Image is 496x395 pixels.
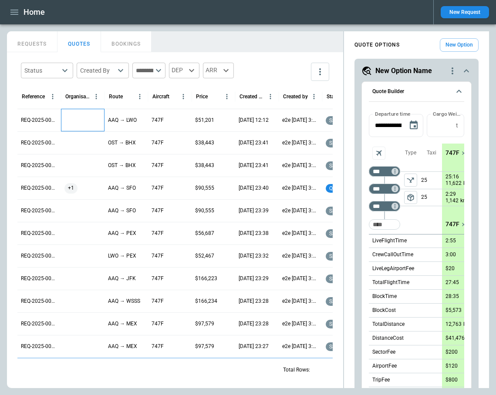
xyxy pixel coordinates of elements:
[440,38,479,52] button: New Option
[445,363,458,369] p: $120
[282,184,319,192] p: e2e [DATE] 3:34:43 PM
[445,321,462,328] p: 12,763
[108,252,136,260] p: LWO → PEX
[195,117,214,124] p: $51,201
[406,193,415,202] span: package_2
[369,166,400,177] div: Too short
[57,31,101,52] button: QUOTES
[239,230,269,237] p: 09/04/2025 23:38
[108,184,136,192] p: AAQ → SFO
[101,31,152,52] button: BOOKINGS
[21,275,57,282] p: REQ-2025-001502
[152,139,164,147] p: 747F
[354,43,400,47] h4: QUOTE OPTIONS
[463,321,471,328] p: km
[445,293,459,300] p: 28:35
[447,66,458,76] div: quote-option-actions
[195,252,214,260] p: $52,467
[90,90,102,103] button: Organisations column menu
[196,94,208,100] div: Price
[463,180,471,187] p: km
[64,177,78,199] span: +1
[239,275,269,282] p: 09/04/2025 23:29
[433,110,463,117] label: Cargo Weight
[282,343,319,350] p: e2e [DATE] 3:34:43 PM
[404,191,417,204] button: left aligned
[460,197,468,204] p: km
[361,66,472,76] button: New Option Namequote-option-actions
[282,230,319,237] p: e2e [DATE] 3:34:43 PM
[311,63,329,81] button: more
[109,94,123,100] div: Route
[152,94,169,100] div: Aircraft
[282,275,319,282] p: e2e [DATE] 3:34:43 PM
[21,207,57,214] p: REQ-2025-001505
[108,298,140,305] p: AAQ → WSSS
[21,320,57,328] p: REQ-2025-001499
[372,147,385,160] span: Aircraft selection
[282,298,319,305] p: e2e [DATE] 3:34:43 PM
[108,275,136,282] p: AAQ → JFK
[264,90,277,103] button: Created At (UTC+03:00) column menu
[283,94,308,100] div: Created by
[369,219,400,230] div: Too short
[445,238,456,244] p: 2:55
[24,66,59,75] div: Status
[195,275,217,282] p: $166,223
[24,7,45,17] h1: Home
[152,343,164,350] p: 747F
[169,63,199,78] div: DEP
[308,90,320,103] button: Created by column menu
[421,189,442,206] p: 25
[195,298,217,305] p: $166,234
[445,307,462,314] p: $5,573
[108,343,137,350] p: AAQ → MEX
[375,66,432,76] h5: New Option Name
[445,251,456,258] p: 3:00
[404,174,417,187] span: Type of sector
[239,162,269,169] p: 09/04/2025 23:41
[456,122,458,129] p: t
[195,162,214,169] p: $38,443
[21,343,57,350] p: REQ-2025-001498
[283,366,310,374] p: Total Rows:
[47,90,59,103] button: Reference column menu
[108,230,136,237] p: AAQ → PEX
[372,251,413,258] p: CrewCallOutTime
[108,139,136,147] p: OST → BHX
[372,362,397,370] p: AirportFee
[22,94,45,100] div: Reference
[445,180,462,187] p: 11,622
[372,335,404,342] p: DistanceCost
[372,307,396,314] p: BlockCost
[372,89,404,94] h6: Quote Builder
[240,94,264,100] div: Created At (UTC+03:00)
[21,162,57,169] p: REQ-2025-001507
[427,149,436,157] p: Taxi
[152,320,164,328] p: 747F
[7,31,57,52] button: REQUESTS
[152,230,164,237] p: 747F
[21,139,57,147] p: REQ-2025-001508
[369,82,464,102] button: Quote Builder
[372,376,390,384] p: TripFee
[445,174,459,180] p: 25:16
[372,348,395,356] p: SectorFee
[445,221,459,228] p: 747F
[282,320,319,328] p: e2e [DATE] 3:34:43 PM
[152,184,164,192] p: 747F
[221,90,233,103] button: Price column menu
[239,343,269,350] p: 09/04/2025 23:27
[441,6,489,18] button: New Request
[21,252,57,260] p: REQ-2025-001503
[445,349,458,355] p: $200
[239,252,269,260] p: 09/04/2025 23:32
[152,207,164,214] p: 747F
[134,90,146,103] button: Route column menu
[195,207,214,214] p: $90,555
[372,237,407,244] p: LiveFlightTime
[445,197,459,204] p: 1,142
[152,275,164,282] p: 747F
[372,265,414,272] p: LiveLegAirportFee
[445,377,458,383] p: $800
